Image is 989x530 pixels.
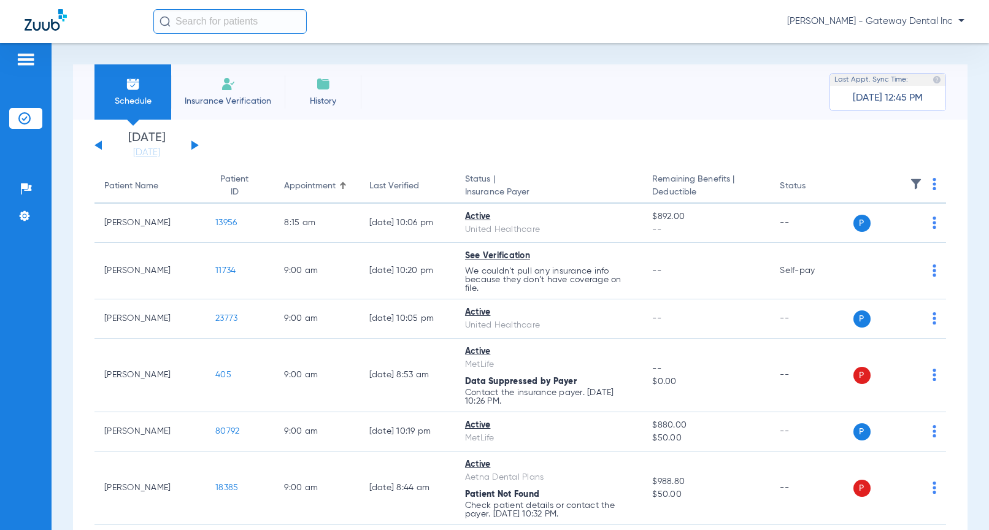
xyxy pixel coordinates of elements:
span: P [853,367,871,384]
img: Manual Insurance Verification [221,77,236,91]
span: [PERSON_NAME] - Gateway Dental Inc [787,15,964,28]
td: Self-pay [770,243,853,299]
td: 9:00 AM [274,451,359,525]
span: History [294,95,352,107]
span: -- [652,266,661,275]
div: MetLife [465,432,633,445]
div: Active [465,210,633,223]
div: Active [465,458,633,471]
img: group-dot-blue.svg [933,369,936,381]
span: 23773 [215,314,237,323]
div: Patient Name [104,180,158,193]
td: [DATE] 10:05 PM [360,299,455,339]
td: [DATE] 10:06 PM [360,204,455,243]
input: Search for patients [153,9,307,34]
th: Status | [455,169,642,204]
th: Remaining Benefits | [642,169,770,204]
p: Check patient details or contact the payer. [DATE] 10:32 PM. [465,501,633,518]
iframe: Chat Widget [928,471,989,530]
span: 405 [215,371,231,379]
td: [PERSON_NAME] [94,412,206,451]
div: Appointment [284,180,336,193]
td: 9:00 AM [274,243,359,299]
p: Contact the insurance payer. [DATE] 10:26 PM. [465,388,633,405]
div: Active [465,306,633,319]
td: 9:00 AM [274,299,359,339]
div: Last Verified [369,180,445,193]
td: [DATE] 8:53 AM [360,339,455,412]
span: Last Appt. Sync Time: [834,74,908,86]
td: [DATE] 8:44 AM [360,451,455,525]
span: Insurance Payer [465,186,633,199]
span: 11734 [215,266,236,275]
td: [PERSON_NAME] [94,204,206,243]
img: Search Icon [160,16,171,27]
div: Last Verified [369,180,419,193]
a: [DATE] [110,147,183,159]
span: P [853,480,871,497]
img: filter.svg [910,178,922,190]
td: 9:00 AM [274,412,359,451]
img: group-dot-blue.svg [933,264,936,277]
div: Patient ID [215,173,264,199]
td: [PERSON_NAME] [94,339,206,412]
span: $892.00 [652,210,760,223]
div: MetLife [465,358,633,371]
span: Schedule [104,95,162,107]
span: $880.00 [652,419,760,432]
div: See Verification [465,250,633,263]
td: -- [770,451,853,525]
div: United Healthcare [465,223,633,236]
div: Appointment [284,180,349,193]
span: 80792 [215,427,239,436]
span: P [853,423,871,440]
div: Patient Name [104,180,196,193]
span: Deductible [652,186,760,199]
img: hamburger-icon [16,52,36,67]
span: 13956 [215,218,237,227]
span: [DATE] 12:45 PM [853,92,923,104]
img: Schedule [126,77,140,91]
img: group-dot-blue.svg [933,425,936,437]
span: $50.00 [652,432,760,445]
td: [PERSON_NAME] [94,451,206,525]
li: [DATE] [110,132,183,159]
td: [DATE] 10:20 PM [360,243,455,299]
img: group-dot-blue.svg [933,178,936,190]
div: Patient ID [215,173,253,199]
span: Patient Not Found [465,490,539,499]
td: -- [770,204,853,243]
span: $988.80 [652,475,760,488]
div: Active [465,345,633,358]
td: -- [770,299,853,339]
span: $0.00 [652,375,760,388]
img: last sync help info [933,75,941,84]
span: -- [652,223,760,236]
td: -- [770,412,853,451]
span: $50.00 [652,488,760,501]
td: 8:15 AM [274,204,359,243]
td: [PERSON_NAME] [94,299,206,339]
div: Aetna Dental Plans [465,471,633,484]
td: 9:00 AM [274,339,359,412]
span: -- [652,363,760,375]
img: group-dot-blue.svg [933,312,936,325]
span: P [853,310,871,328]
img: group-dot-blue.svg [933,217,936,229]
td: [PERSON_NAME] [94,243,206,299]
img: History [316,77,331,91]
span: Insurance Verification [180,95,275,107]
span: -- [652,314,661,323]
p: We couldn’t pull any insurance info because they don’t have coverage on file. [465,267,633,293]
span: 18385 [215,483,238,492]
div: United Healthcare [465,319,633,332]
div: Active [465,419,633,432]
img: Zuub Logo [25,9,67,31]
td: -- [770,339,853,412]
th: Status [770,169,853,204]
span: Data Suppressed by Payer [465,377,577,386]
span: P [853,215,871,232]
td: [DATE] 10:19 PM [360,412,455,451]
